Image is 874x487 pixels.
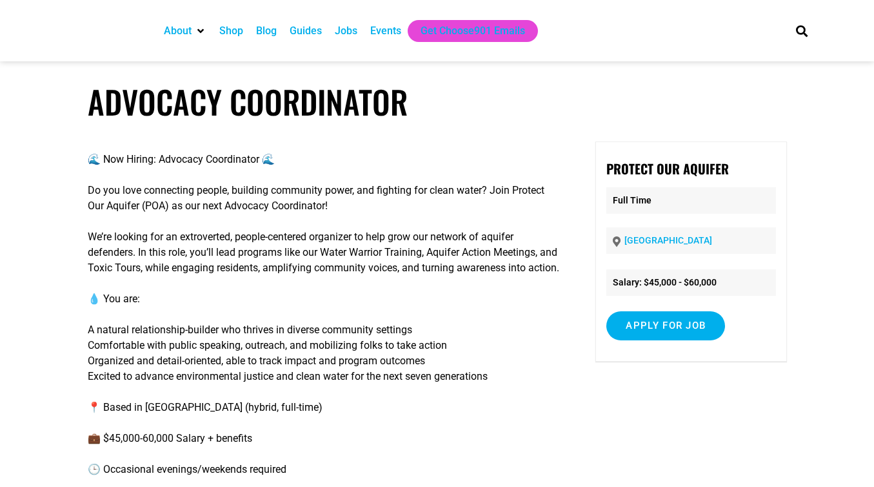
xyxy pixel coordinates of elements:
[88,400,561,415] p: 📍 Based in [GEOGRAPHIC_DATA] (hybrid, full-time)
[88,462,561,477] p: 🕒 Occasional evenings/weekends required
[88,229,561,276] p: We’re looking for an extroverted, people-centered organizer to help grow our network of aquifer d...
[88,431,561,446] p: 💼 $45,000-60,000 Salary + benefits
[88,152,561,167] p: 🌊 Now Hiring: Advocacy Coordinator 🌊
[88,322,561,384] p: A natural relationship-builder who thrives in diverse community settings Comfortable with public ...
[88,291,561,307] p: 💧 You are:
[164,23,192,39] a: About
[290,23,322,39] a: Guides
[335,23,357,39] a: Jobs
[421,23,525,39] a: Get Choose901 Emails
[606,269,775,296] li: Salary: $45,000 - $60,000
[219,23,243,39] a: Shop
[88,183,561,214] p: Do you love connecting people, building community power, and fighting for clean water? Join Prote...
[370,23,401,39] a: Events
[624,235,712,245] a: [GEOGRAPHIC_DATA]
[157,20,774,42] nav: Main nav
[88,83,787,121] h1: Advocacy Coordinator
[606,311,725,340] input: Apply for job
[606,187,775,214] p: Full Time
[791,20,812,41] div: Search
[157,20,213,42] div: About
[606,159,729,178] strong: Protect Our Aquifer
[256,23,277,39] a: Blog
